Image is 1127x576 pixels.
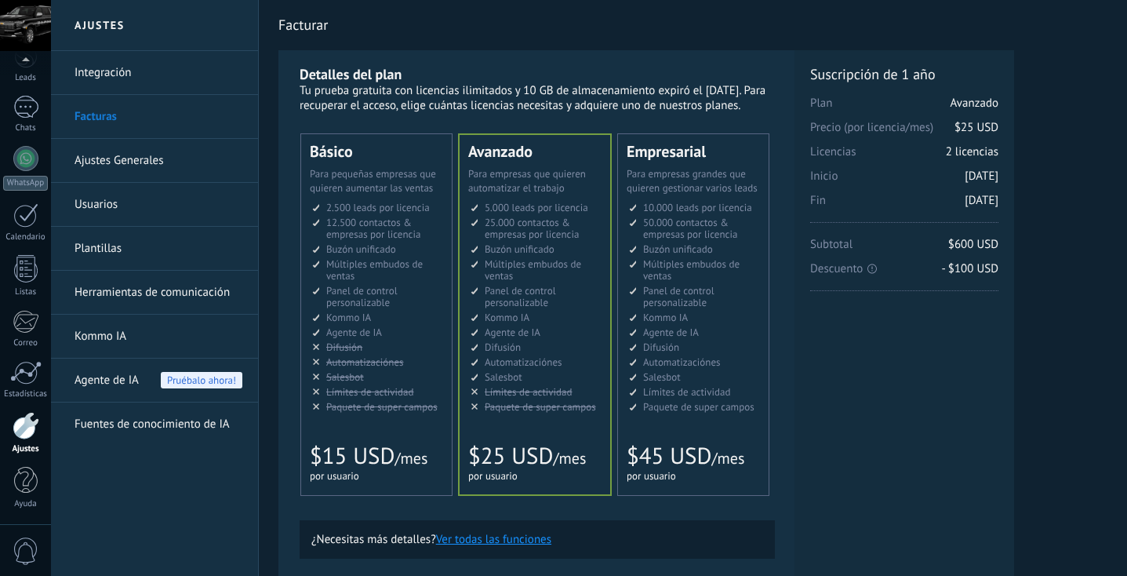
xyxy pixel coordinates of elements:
[51,403,258,446] li: Fuentes de conocimiento de IA
[51,51,258,95] li: Integración
[643,341,679,354] span: Difusión
[948,237,998,252] span: $600 USD
[942,261,998,276] span: - $100 USD
[643,311,688,324] span: Kommo IA
[485,355,562,369] span: Automatizaciónes
[51,139,258,183] li: Ajustes Generales
[436,532,551,547] button: Ver todas las funciones
[75,95,242,139] a: Facturas
[326,201,430,214] span: 2.500 leads por licencia
[810,96,998,120] span: Plan
[75,315,242,359] a: Kommo IA
[3,338,49,348] div: Correo
[485,326,540,339] span: Agente de IA
[3,499,49,509] div: Ayuda
[485,400,596,414] span: Paquete de super campos
[485,242,554,256] span: Buzón unificado
[643,216,737,241] span: 50.000 contactos & empresas por licencia
[326,400,438,414] span: Paquete de super campos
[468,144,602,159] div: Avanzado
[485,284,556,309] span: Panel de control personalizable
[3,389,49,399] div: Estadísticas
[75,183,242,227] a: Usuarios
[485,201,588,214] span: 5.000 leads por licencia
[3,287,49,297] div: Listas
[326,385,414,399] span: Límites de actividad
[951,96,998,111] span: Avanzado
[468,469,518,483] span: por usuario
[75,359,242,403] a: Agente de IA Pruébalo ahora!
[643,370,681,384] span: Salesbot
[326,326,382,339] span: Agente de IA
[75,359,139,403] span: Agente de IA
[643,284,714,309] span: Panel de control personalizable
[553,448,586,468] span: /mes
[627,144,760,159] div: Empresarial
[810,169,998,193] span: Inicio
[946,144,998,159] span: 2 licencias
[310,144,443,159] div: Básico
[51,271,258,315] li: Herramientas de comunicación
[810,237,998,261] span: Subtotal
[485,385,573,399] span: Límites de actividad
[326,341,362,354] span: Difusión
[326,355,404,369] span: Automatizaciónes
[965,169,998,184] span: [DATE]
[711,448,744,468] span: /mes
[51,183,258,227] li: Usuarios
[51,227,258,271] li: Plantillas
[75,227,242,271] a: Plantillas
[310,469,359,483] span: por usuario
[485,311,529,324] span: Kommo IA
[311,532,763,547] p: ¿Necesitas más detalles?
[810,120,998,144] span: Precio (por licencia/mes)
[75,403,242,447] a: Fuentes de conocimiento de IA
[300,65,402,83] b: Detalles del plan
[75,51,242,95] a: Integración
[326,311,371,324] span: Kommo IA
[326,242,396,256] span: Buzón unificado
[627,469,676,483] span: por usuario
[394,448,427,468] span: /mes
[3,444,49,454] div: Ajustes
[643,400,754,414] span: Paquete de super campos
[485,257,581,283] span: Múltiples embudos de ventas
[485,370,522,384] span: Salesbot
[3,232,49,242] div: Calendario
[326,257,423,283] span: Múltiples embudos de ventas
[810,261,998,276] span: Descuento
[51,95,258,139] li: Facturas
[643,242,713,256] span: Buzón unificado
[326,216,420,241] span: 12.500 contactos & empresas por licencia
[310,441,394,471] span: $15 USD
[300,83,775,113] div: Tu prueba gratuita con licencias ilimitados y 10 GB de almacenamiento expiró el [DATE]. Para recu...
[75,139,242,183] a: Ajustes Generales
[326,370,364,384] span: Salesbot
[643,257,740,283] span: Múltiples embudos de ventas
[468,441,553,471] span: $25 USD
[810,65,998,83] span: Suscripción de 1 año
[3,123,49,133] div: Chats
[643,355,721,369] span: Automatizaciónes
[965,193,998,208] span: [DATE]
[51,315,258,359] li: Kommo IA
[75,271,242,315] a: Herramientas de comunicación
[161,372,242,388] span: Pruébalo ahora!
[627,441,711,471] span: $45 USD
[3,176,48,191] div: WhatsApp
[51,359,258,403] li: Agente de IA
[627,167,758,195] span: Para empresas grandes que quieren gestionar varios leads
[485,216,579,241] span: 25.000 contactos & empresas por licencia
[810,193,998,217] span: Fin
[954,120,998,135] span: $25 USD
[643,385,731,399] span: Límites de actividad
[468,167,586,195] span: Para empresas que quieren automatizar el trabajo
[3,73,49,83] div: Leads
[485,341,521,354] span: Difusión
[326,284,398,309] span: Panel de control personalizable
[810,144,998,169] span: Licencias
[643,201,752,214] span: 10.000 leads por licencia
[278,16,328,33] span: Facturar
[643,326,699,339] span: Agente de IA
[310,167,436,195] span: Para pequeñas empresas que quieren aumentar las ventas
